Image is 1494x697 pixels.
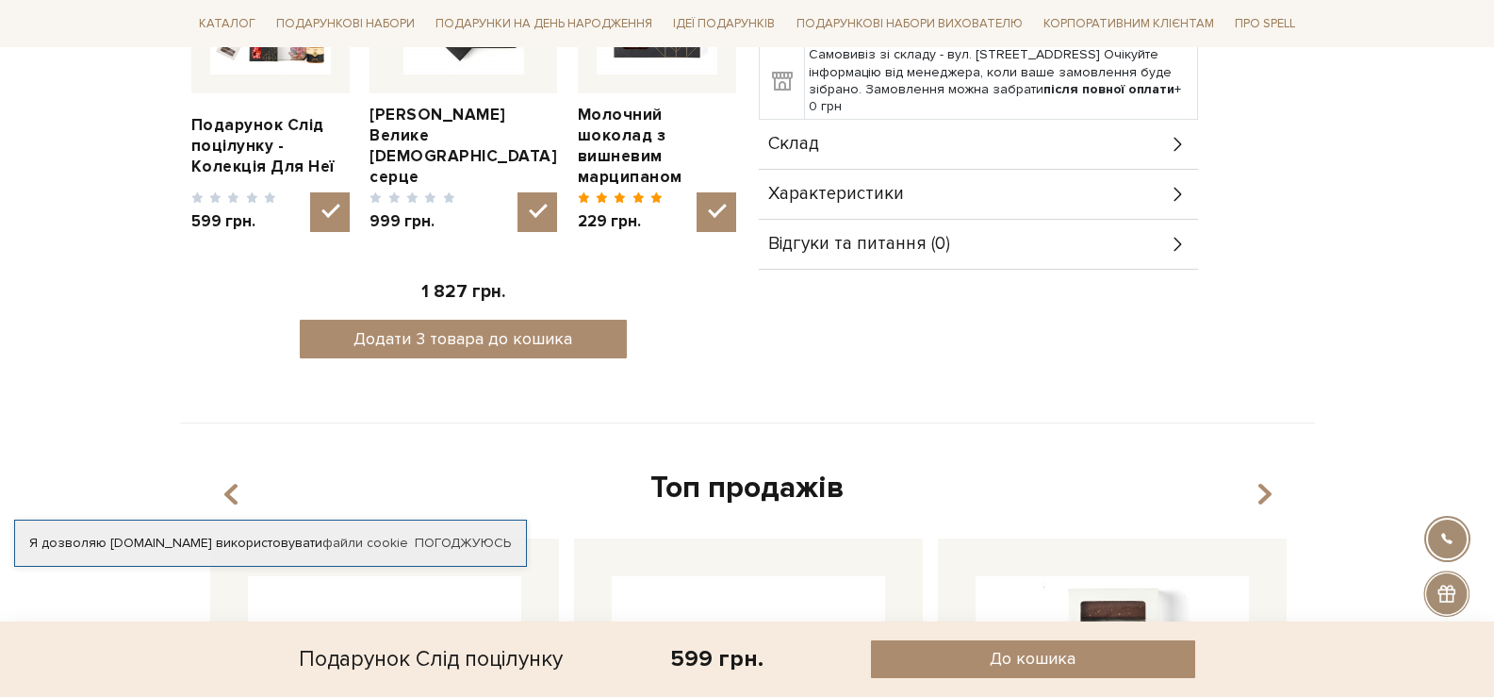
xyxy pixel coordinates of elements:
[1227,9,1303,39] a: Про Spell
[1036,8,1222,40] a: Корпоративним клієнтам
[191,115,350,177] a: Подарунок Слід поцілунку - Колекція Для Неї
[789,8,1030,40] a: Подарункові набори вихователю
[369,105,557,188] a: [PERSON_NAME] Велике [DEMOGRAPHIC_DATA] серце
[203,469,1292,508] div: Топ продажів
[191,211,277,232] span: 599 грн.
[421,281,505,303] span: 1 827 грн.
[768,136,819,153] span: Склад
[665,9,782,39] a: Ідеї подарунків
[804,42,1197,120] td: Самовивіз зі складу - вул. [STREET_ADDRESS] Очікуйте інформацію від менеджера, коли ваше замовлен...
[990,648,1075,670] span: До кошика
[1043,81,1174,97] b: після повної оплати
[670,644,763,673] div: 599 грн.
[768,236,950,253] span: Відгуки та питання (0)
[428,9,660,39] a: Подарунки на День народження
[300,320,627,358] button: Додати 3 товара до кошика
[191,9,263,39] a: Каталог
[415,535,511,552] a: Погоджуюсь
[578,211,664,232] span: 229 грн.
[871,640,1195,678] button: До кошика
[369,211,455,232] span: 999 грн.
[15,535,526,552] div: Я дозволяю [DOMAIN_NAME] використовувати
[768,186,904,203] span: Характеристики
[578,105,736,188] a: Молочний шоколад з вишневим марципаном
[269,9,422,39] a: Подарункові набори
[299,640,563,678] div: Подарунок Слід поцілунку
[322,535,408,551] a: файли cookie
